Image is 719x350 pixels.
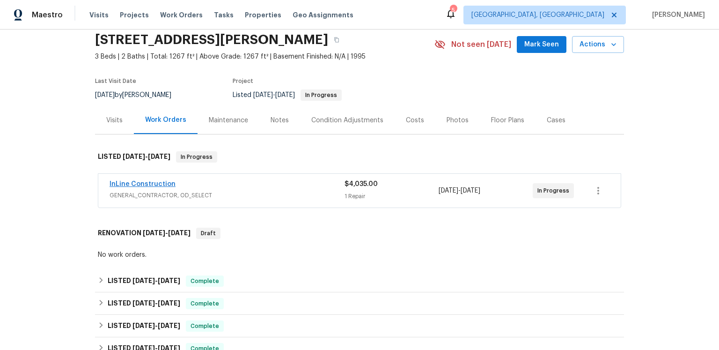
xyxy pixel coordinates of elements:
[143,230,191,236] span: -
[95,142,624,172] div: LISTED [DATE]-[DATE]In Progress
[32,10,63,20] span: Maestro
[233,78,253,84] span: Project
[132,277,180,284] span: -
[158,322,180,329] span: [DATE]
[95,35,328,45] h2: [STREET_ADDRESS][PERSON_NAME]
[580,39,616,51] span: Actions
[345,192,439,201] div: 1 Repair
[95,270,624,292] div: LISTED [DATE]-[DATE]Complete
[95,52,434,61] span: 3 Beds | 2 Baths | Total: 1267 ft² | Above Grade: 1267 ft² | Basement Finished: N/A | 1995
[271,116,289,125] div: Notes
[439,187,458,194] span: [DATE]
[439,186,480,195] span: -
[328,31,345,48] button: Copy Address
[160,10,203,20] span: Work Orders
[108,320,180,332] h6: LISTED
[177,152,216,162] span: In Progress
[524,39,559,51] span: Mark Seen
[95,92,115,98] span: [DATE]
[461,187,480,194] span: [DATE]
[209,116,248,125] div: Maintenance
[253,92,273,98] span: [DATE]
[148,153,170,160] span: [DATE]
[517,36,566,53] button: Mark Seen
[187,276,223,286] span: Complete
[572,36,624,53] button: Actions
[547,116,565,125] div: Cases
[110,181,176,187] a: InLine Construction
[98,151,170,163] h6: LISTED
[95,315,624,337] div: LISTED [DATE]-[DATE]Complete
[132,300,155,306] span: [DATE]
[406,116,424,125] div: Costs
[245,10,281,20] span: Properties
[537,186,573,195] span: In Progress
[491,116,524,125] div: Floor Plans
[214,12,234,18] span: Tasks
[253,92,295,98] span: -
[197,229,220,238] span: Draft
[98,228,191,239] h6: RENOVATION
[89,10,109,20] span: Visits
[132,322,180,329] span: -
[95,78,136,84] span: Last Visit Date
[145,115,186,125] div: Work Orders
[311,116,383,125] div: Condition Adjustments
[648,10,705,20] span: [PERSON_NAME]
[98,250,621,260] div: No work orders.
[132,300,180,306] span: -
[95,218,624,248] div: RENOVATION [DATE]-[DATE]Draft
[293,10,353,20] span: Geo Assignments
[345,181,378,187] span: $4,035.00
[158,277,180,284] span: [DATE]
[471,10,604,20] span: [GEOGRAPHIC_DATA], [GEOGRAPHIC_DATA]
[450,6,456,15] div: 5
[106,116,123,125] div: Visits
[132,277,155,284] span: [DATE]
[132,322,155,329] span: [DATE]
[275,92,295,98] span: [DATE]
[123,153,145,160] span: [DATE]
[187,321,223,331] span: Complete
[108,298,180,309] h6: LISTED
[158,300,180,306] span: [DATE]
[233,92,342,98] span: Listed
[110,191,345,200] span: GENERAL_CONTRACTOR, OD_SELECT
[95,89,183,101] div: by [PERSON_NAME]
[123,153,170,160] span: -
[108,276,180,287] h6: LISTED
[187,299,223,308] span: Complete
[301,92,341,98] span: In Progress
[143,230,165,236] span: [DATE]
[447,116,469,125] div: Photos
[95,292,624,315] div: LISTED [DATE]-[DATE]Complete
[120,10,149,20] span: Projects
[168,230,191,236] span: [DATE]
[451,40,511,49] span: Not seen [DATE]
